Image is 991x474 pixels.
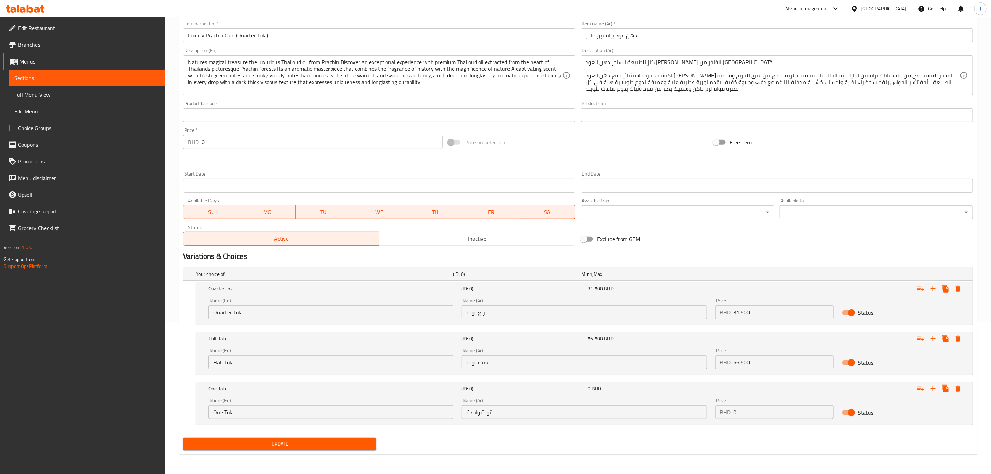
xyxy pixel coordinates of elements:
button: Delete Quarter Tola [952,282,964,295]
span: 1 [603,270,605,279]
button: Clone new choice [939,332,952,345]
p: BHD [188,138,199,146]
button: WE [351,205,407,219]
input: Enter name Ar [581,28,973,42]
button: Add choice group [914,332,927,345]
span: Sections [14,74,160,82]
h5: Quarter Tola [208,285,459,292]
input: Enter name Ar [462,355,707,369]
div: Expand [196,382,973,395]
button: Inactive [379,232,575,246]
a: Promotions [3,153,165,170]
button: Add new choice [927,382,939,395]
div: Expand [196,282,973,295]
p: BHD [720,408,731,416]
span: Choice Groups [18,124,160,132]
div: , [582,271,707,278]
span: BHD [604,284,614,293]
h5: (ID: 0) [461,385,585,392]
span: TH [410,207,460,217]
span: Inactive [382,234,573,244]
span: WE [354,207,404,217]
span: 1.0.0 [22,243,32,252]
a: Edit Menu [9,103,165,120]
div: ​ [780,205,973,219]
span: Exclude from GEM [597,235,640,243]
button: Add new choice [927,282,939,295]
h5: (ID: 0) [453,271,579,278]
span: BHD [604,334,614,343]
input: Please enter price [734,305,834,319]
button: Delete One Tola [952,382,964,395]
a: Branches [3,36,165,53]
button: Clone new choice [939,382,952,395]
div: ​ [581,205,774,219]
input: Enter name En [208,305,453,319]
span: Update [189,440,371,448]
span: Full Menu View [14,91,160,99]
h2: Variations & Choices [183,251,973,262]
button: Add choice group [914,382,927,395]
span: Edit Menu [14,107,160,116]
a: Coverage Report [3,203,165,220]
span: Max [593,270,602,279]
div: [GEOGRAPHIC_DATA] [861,5,907,12]
div: Expand [183,268,973,280]
button: Delete Half Tola [952,332,964,345]
span: 31.500 [588,284,603,293]
span: Grocery Checklist [18,224,160,232]
span: 0 [588,384,591,393]
input: Please enter product sku [581,108,973,122]
span: TU [298,207,349,217]
input: Please enter price [734,355,834,369]
a: Menus [3,53,165,70]
a: Sections [9,70,165,86]
span: Branches [18,41,160,49]
span: SA [522,207,572,217]
input: Enter name Ar [462,405,707,419]
h5: One Tola [208,385,459,392]
input: Enter name Ar [462,305,707,319]
span: J [980,5,981,12]
h5: (ID: 0) [461,335,585,342]
span: SU [186,207,237,217]
span: Status [858,308,874,317]
span: BHD [592,384,601,393]
a: Menu disclaimer [3,170,165,186]
a: Choice Groups [3,120,165,136]
a: Edit Restaurant [3,20,165,36]
input: Please enter product barcode [183,108,575,122]
button: FR [463,205,519,219]
span: Coverage Report [18,207,160,215]
span: Price on selection [464,138,505,146]
span: Upsell [18,191,160,199]
span: Status [858,408,874,417]
input: Please enter price [202,135,443,149]
span: FR [466,207,516,217]
div: Menu-management [786,5,828,13]
span: Menu disclaimer [18,174,160,182]
span: Status [858,358,874,367]
button: MO [239,205,295,219]
p: BHD [720,308,731,316]
span: Free item [730,138,752,146]
button: TH [407,205,463,219]
span: Get support on: [3,255,35,264]
input: Enter name En [208,355,453,369]
button: Add choice group [914,282,927,295]
h5: (ID: 0) [461,285,585,292]
input: Please enter price [734,405,834,419]
input: Enter name En [183,28,575,42]
span: MO [242,207,292,217]
span: Coupons [18,141,160,149]
a: Upsell [3,186,165,203]
button: SU [183,205,239,219]
span: Version: [3,243,20,252]
button: Update [183,438,376,450]
button: Add new choice [927,332,939,345]
button: Active [183,232,379,246]
span: Edit Restaurant [18,24,160,32]
p: BHD [720,358,731,366]
span: 1 [590,270,592,279]
a: Support.OpsPlatform [3,262,48,271]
